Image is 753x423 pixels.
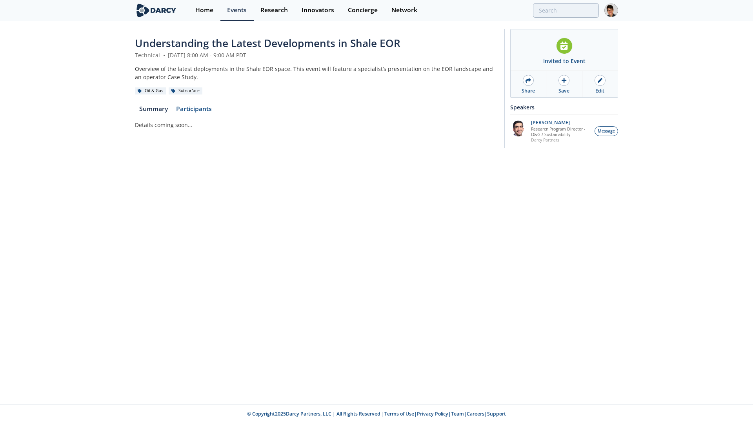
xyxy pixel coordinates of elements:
[169,87,202,94] div: Subsurface
[417,410,448,417] a: Privacy Policy
[135,121,499,129] p: Details coming soon…
[195,7,213,13] div: Home
[582,71,618,97] a: Edit
[487,410,506,417] a: Support
[595,126,618,136] button: Message
[135,87,166,94] div: Oil & Gas
[510,100,618,114] div: Speakers
[135,4,178,17] img: logo-wide.svg
[172,106,216,115] a: Participants
[595,87,604,94] div: Edit
[302,7,334,13] div: Innovators
[720,392,745,415] iframe: chat widget
[543,57,586,65] div: Invited to Event
[558,87,569,94] div: Save
[135,65,499,81] div: Overview of the latest deployments in the Shale EOR space. This event will feature a specialist’s...
[260,7,288,13] div: Research
[86,410,667,418] p: © Copyright 2025 Darcy Partners, LLC | All Rights Reserved | | | | |
[531,126,591,137] p: Research Program Director - O&G / Sustainability
[510,120,527,136] img: 44401130-f463-4f9c-a816-b31c67b6af04
[135,36,400,50] span: Understanding the Latest Developments in Shale EOR
[135,51,499,59] div: Technical [DATE] 8:00 AM - 9:00 AM PDT
[135,106,172,115] a: Summary
[348,7,378,13] div: Concierge
[162,51,166,59] span: •
[531,137,591,143] p: Darcy Partners
[384,410,414,417] a: Terms of Use
[451,410,464,417] a: Team
[531,120,591,125] p: [PERSON_NAME]
[467,410,484,417] a: Careers
[604,4,618,17] img: Profile
[227,7,247,13] div: Events
[598,128,615,134] span: Message
[533,3,599,18] input: Advanced Search
[522,87,535,94] div: Share
[391,7,417,13] div: Network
